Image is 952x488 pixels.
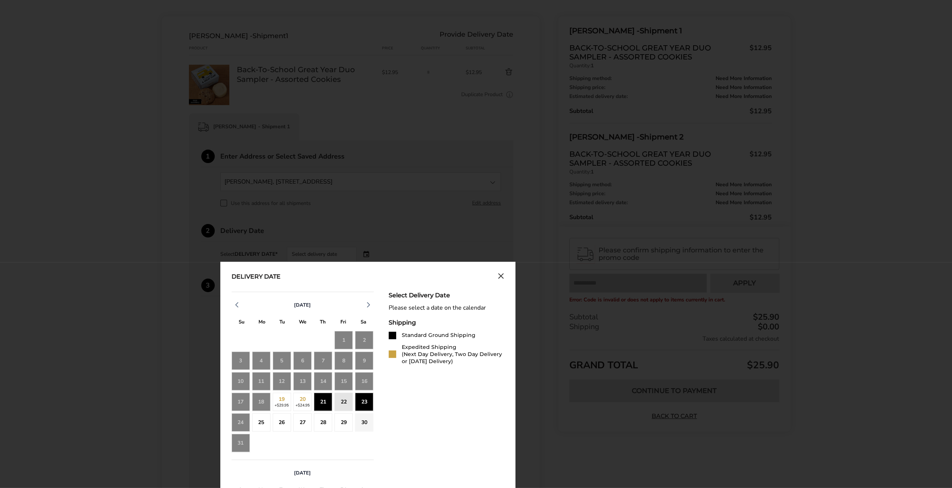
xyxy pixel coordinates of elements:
[389,292,504,299] div: Select Delivery Date
[294,302,311,309] span: [DATE]
[353,317,373,329] div: S
[291,470,314,476] button: [DATE]
[272,317,292,329] div: T
[292,317,312,329] div: W
[252,317,272,329] div: M
[333,317,353,329] div: F
[294,470,311,476] span: [DATE]
[498,273,504,281] button: Close calendar
[313,317,333,329] div: T
[232,317,252,329] div: S
[389,304,504,311] div: Please select a date on the calendar
[291,302,314,309] button: [DATE]
[232,273,281,281] div: Delivery Date
[389,319,504,326] div: Shipping
[402,344,504,365] div: Expedited Shipping (Next Day Delivery, Two Day Delivery or [DATE] Delivery)
[402,332,475,339] div: Standard Ground Shipping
